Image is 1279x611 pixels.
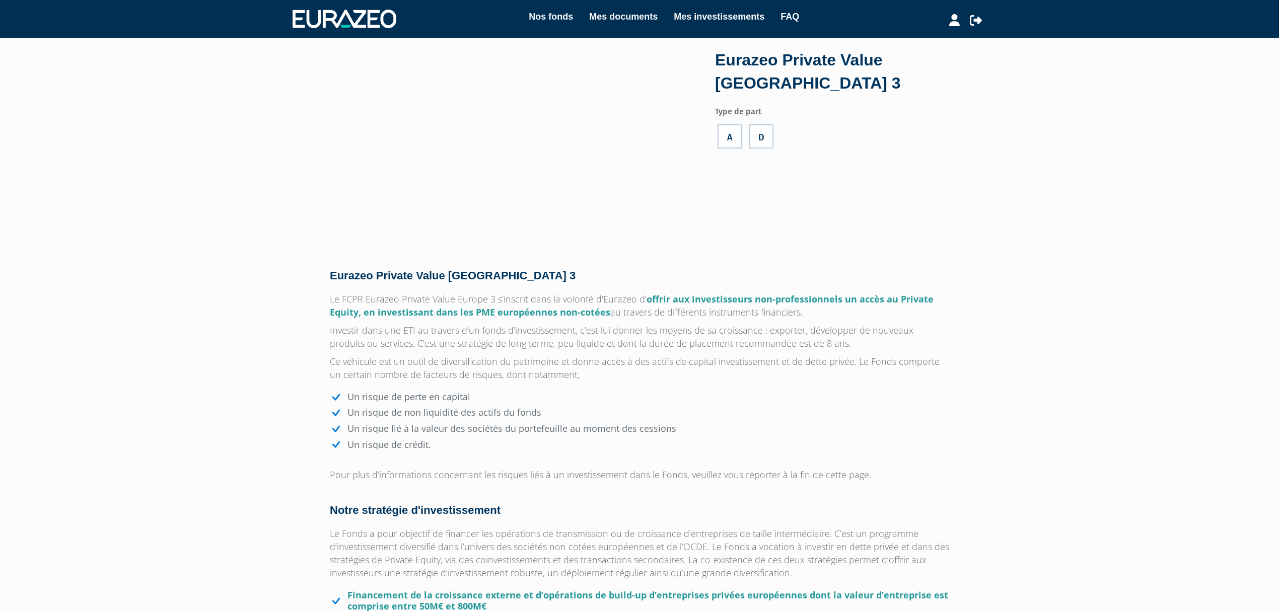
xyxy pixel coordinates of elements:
label: Type de part [715,103,949,118]
p: Investir dans une ETI au travers d’un fonds d’investissement, c’est lui donner les moyens de sa c... [330,324,949,350]
iframe: YouTube video player [330,53,686,253]
a: FAQ [780,10,799,24]
p: Ce véhicule est un outil de diversification du patrimoine et donne accès à des actifs de capital ... [330,355,949,381]
p: Pour plus d’informations concernant les risques liés à un investissement dans le Fonds, veuillez ... [330,468,949,481]
a: Mes investissements [674,10,764,24]
span: offrir aux investisseurs non-professionnels un accès au Private Equity, en investissant dans les ... [330,293,934,318]
label: D [749,124,773,148]
h4: Eurazeo Private Value [GEOGRAPHIC_DATA] 3 [330,270,949,282]
label: A [718,124,742,148]
a: Mes documents [589,10,658,24]
li: Un risque lié à la valeur des sociétés du portefeuille au moment des cessions [330,423,949,434]
p: Le Fonds a pour objectif de financer les opérations de transmission ou de croissance d’entreprise... [330,527,949,579]
p: Le FCPR Eurazeo Private Value Europe 3 s’inscrit dans la volonté d'Eurazeo d’ au travers de diffé... [330,292,949,319]
li: Un risque de crédit. [330,439,949,450]
a: Nos fonds [529,10,573,24]
div: Eurazeo Private Value [GEOGRAPHIC_DATA] 3 [715,49,949,95]
img: 1732889491-logotype_eurazeo_blanc_rvb.png [293,10,396,28]
li: Un risque de perte en capital [330,392,949,403]
li: Un risque de non liquidité des actifs du fonds [330,407,949,418]
h4: Notre stratégie d'investissement [330,504,949,516]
